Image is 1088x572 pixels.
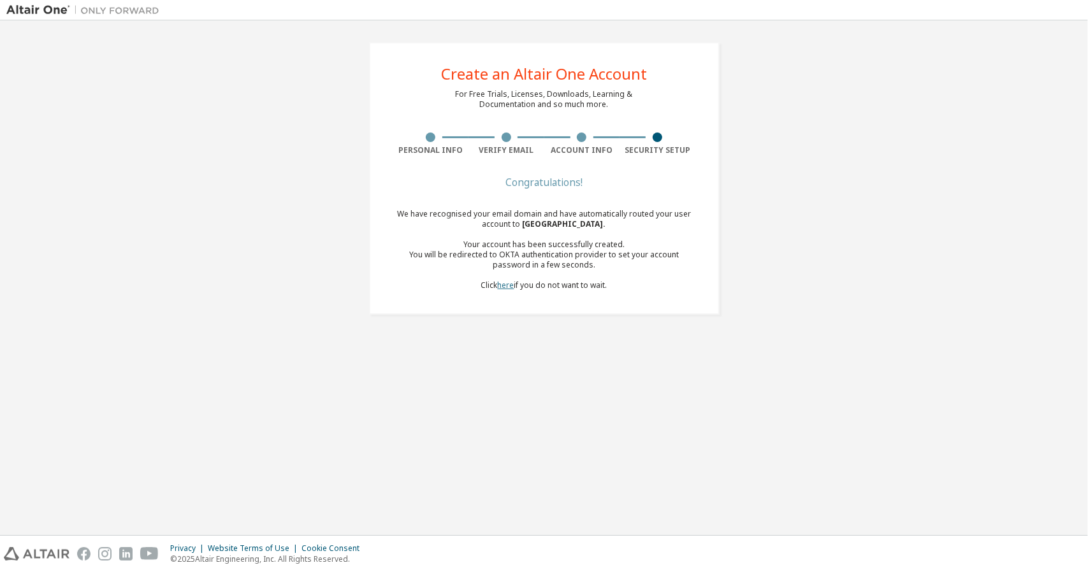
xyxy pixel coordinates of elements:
[544,145,620,155] div: Account Info
[498,280,514,290] a: here
[393,250,695,270] div: You will be redirected to OKTA authentication provider to set your account password in a few seco...
[456,89,633,110] div: For Free Trials, Licenses, Downloads, Learning & Documentation and so much more.
[393,209,695,290] div: We have recognised your email domain and have automatically routed your user account to Click if ...
[620,145,695,155] div: Security Setup
[468,145,544,155] div: Verify Email
[208,543,301,554] div: Website Terms of Use
[77,547,91,561] img: facebook.svg
[523,218,606,229] span: [GEOGRAPHIC_DATA] .
[441,66,647,82] div: Create an Altair One Account
[4,547,69,561] img: altair_logo.svg
[140,547,159,561] img: youtube.svg
[170,543,208,554] div: Privacy
[393,178,695,186] div: Congratulations!
[393,145,469,155] div: Personal Info
[6,4,166,17] img: Altair One
[119,547,133,561] img: linkedin.svg
[98,547,112,561] img: instagram.svg
[393,240,695,250] div: Your account has been successfully created.
[301,543,367,554] div: Cookie Consent
[170,554,367,564] p: © 2025 Altair Engineering, Inc. All Rights Reserved.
